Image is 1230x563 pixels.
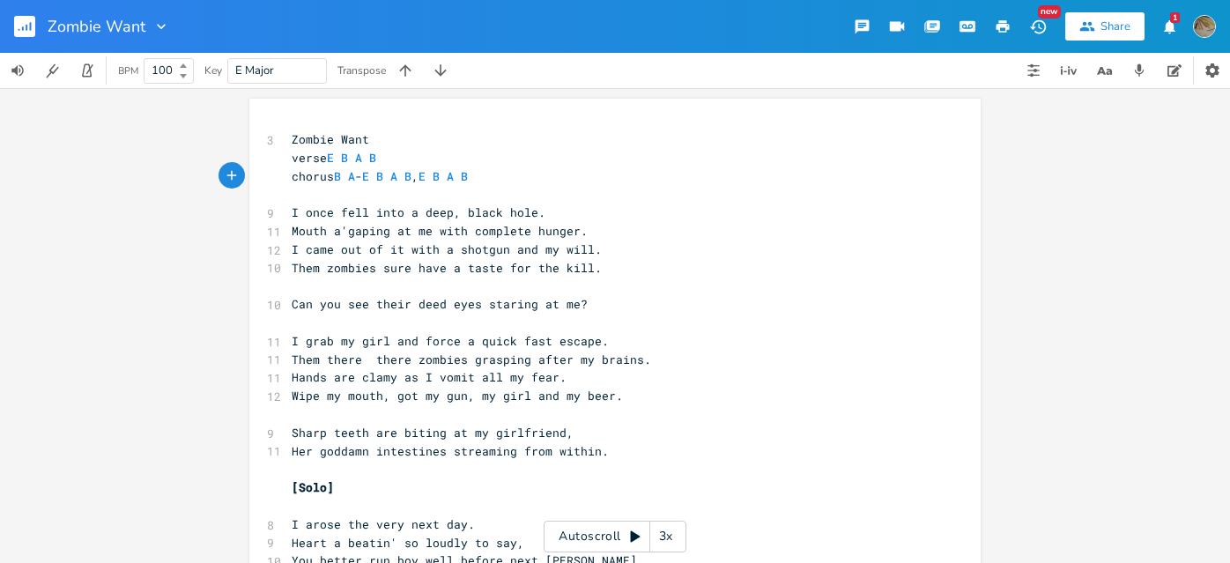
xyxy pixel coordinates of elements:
button: 1 [1152,11,1187,42]
span: E [362,168,369,184]
span: B [404,168,411,184]
span: I once fell into a deep, black hole. [292,204,545,220]
div: Share [1100,19,1130,34]
span: B [369,150,376,166]
img: dustindegase [1193,15,1216,38]
div: Transpose [337,65,386,76]
button: New [1020,11,1056,42]
span: E [419,168,426,184]
span: verse [292,150,376,166]
div: New [1038,5,1061,19]
span: Them there there zombies grasping after my brains. [292,352,651,367]
span: Them zombies sure have a taste for the kill. [292,260,602,276]
span: Zombie Want [292,131,369,147]
span: Her goddamn intestines streaming from within. [292,443,609,459]
span: E Major [235,63,274,78]
span: chorus - , [292,168,475,184]
span: B [334,168,341,184]
span: B [341,150,348,166]
div: Autoscroll [544,521,686,552]
div: 3x [650,521,682,552]
span: A [355,150,362,166]
span: I arose the very next day. [292,516,475,532]
span: Mouth a'gaping at me with complete hunger. [292,223,588,239]
div: Key [204,65,222,76]
span: I came out of it with a shotgun and my will. [292,241,602,257]
div: 1 [1170,12,1180,23]
span: Sharp teeth are biting at my girlfriend, [292,425,574,441]
span: Wipe my mouth, got my gun, my girl and my beer. [292,388,623,404]
span: Hands are clamy as I vomit all my fear. [292,369,567,385]
span: [Solo] [292,479,334,495]
span: A [447,168,454,184]
span: Zombie Want [48,19,145,34]
span: B [376,168,383,184]
span: E [327,150,334,166]
div: BPM [118,66,138,76]
span: B [461,168,468,184]
span: Heart a beatin' so loudly to say, [292,535,524,551]
span: Can you see their deed eyes staring at me? [292,296,588,312]
button: Share [1065,12,1145,41]
span: I grab my girl and force a quick fast escape. [292,333,609,349]
span: A [348,168,355,184]
span: A [390,168,397,184]
span: B [433,168,440,184]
